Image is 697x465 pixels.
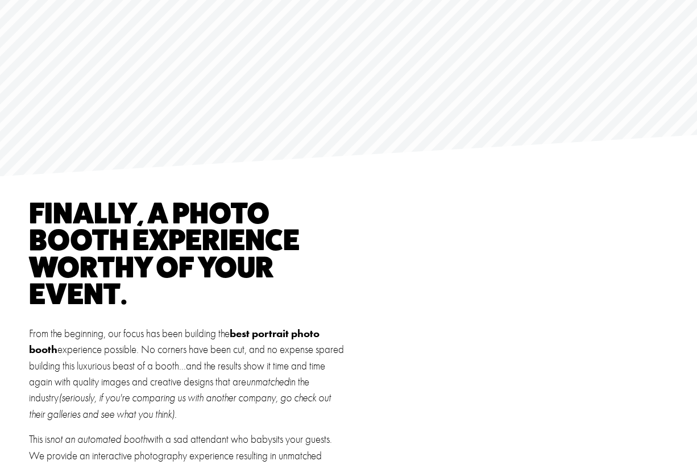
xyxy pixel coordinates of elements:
[246,376,289,388] em: unmatched
[29,326,345,422] p: From the beginning, our focus has been building the experience possible. No corners have been cut...
[29,200,345,308] h1: finally, a photo booth experience worthy of your event.
[50,433,147,446] em: not an automated booth
[29,392,333,420] em: (seriously, if you're comparing us with another company, go check out their galleries and see wha...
